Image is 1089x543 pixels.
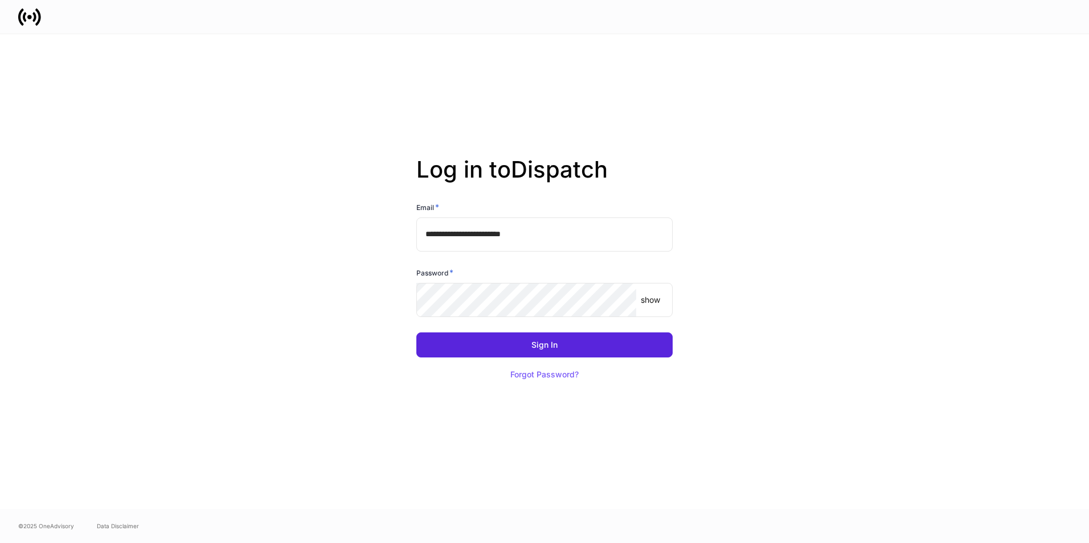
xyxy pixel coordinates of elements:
div: Sign In [531,341,558,349]
a: Data Disclaimer [97,521,139,530]
p: show [641,294,660,306]
h6: Email [416,201,439,213]
h6: Password [416,267,453,278]
div: Forgot Password? [510,371,579,379]
button: Forgot Password? [496,362,593,387]
h2: Log in to Dispatch [416,156,673,201]
span: © 2025 OneAdvisory [18,521,74,530]
button: Sign In [416,332,673,357]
